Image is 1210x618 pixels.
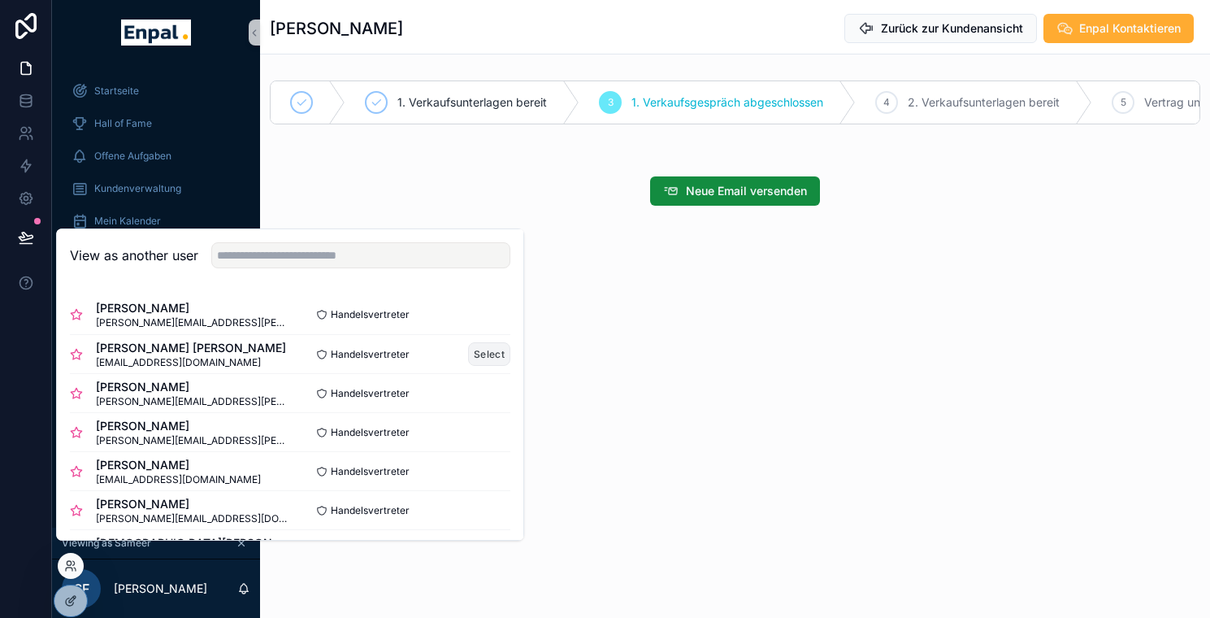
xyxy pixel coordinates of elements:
span: [PERSON_NAME] [96,496,290,512]
span: 3 [608,96,614,109]
a: Kundenverwaltung [62,174,250,203]
a: Startseite [62,76,250,106]
span: [PERSON_NAME] [96,457,261,473]
span: Handelsvertreter [331,465,410,478]
span: [EMAIL_ADDRESS][DOMAIN_NAME] [96,356,286,369]
h1: [PERSON_NAME] [270,17,403,40]
span: Kundenverwaltung [94,182,181,195]
span: Startseite [94,85,139,98]
span: Neue Email versenden [686,183,807,199]
span: Zurück zur Kundenansicht [881,20,1023,37]
span: Handelsvertreter [331,348,410,361]
span: 1. Verkaufsgespräch abgeschlossen [631,94,823,111]
span: Handelsvertreter [331,426,410,439]
span: Handelsvertreter [331,387,410,400]
span: [PERSON_NAME][EMAIL_ADDRESS][DOMAIN_NAME] [96,512,290,525]
button: Zurück zur Kundenansicht [844,14,1037,43]
img: App logo [121,20,190,46]
button: Enpal Kontaktieren [1043,14,1194,43]
span: [EMAIL_ADDRESS][DOMAIN_NAME] [96,473,261,486]
span: Offene Aufgaben [94,150,171,163]
span: Handelsvertreter [331,504,410,517]
span: 1. Verkaufsunterlagen bereit [397,94,547,111]
span: [DEMOGRAPHIC_DATA][PERSON_NAME] [96,535,290,551]
span: 4 [883,96,890,109]
span: [PERSON_NAME][EMAIL_ADDRESS][PERSON_NAME][DOMAIN_NAME] [96,434,290,447]
span: Handelsvertreter [331,308,410,321]
a: Hall of Fame [62,109,250,138]
span: Viewing as Sameer [62,537,151,550]
span: [PERSON_NAME][EMAIL_ADDRESS][PERSON_NAME][DOMAIN_NAME] [96,316,290,329]
a: Mein Kalender [62,207,250,236]
span: Enpal Kontaktieren [1079,20,1181,37]
button: Select [468,342,510,366]
p: [PERSON_NAME] [114,581,207,597]
span: [PERSON_NAME] [96,379,290,395]
h2: View as another user [70,246,198,265]
span: [PERSON_NAME] [96,418,290,434]
span: 5 [1121,96,1126,109]
div: scrollable content [52,65,260,355]
a: Offene Aufgaben [62,141,250,171]
span: Hall of Fame [94,117,152,130]
span: [PERSON_NAME][EMAIL_ADDRESS][PERSON_NAME][DOMAIN_NAME] [96,395,290,408]
span: Mein Kalender [94,215,161,228]
button: Neue Email versenden [650,176,820,206]
span: [PERSON_NAME] [96,300,290,316]
span: 2. Verkaufsunterlagen bereit [908,94,1060,111]
span: [PERSON_NAME] [PERSON_NAME] [96,340,286,356]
